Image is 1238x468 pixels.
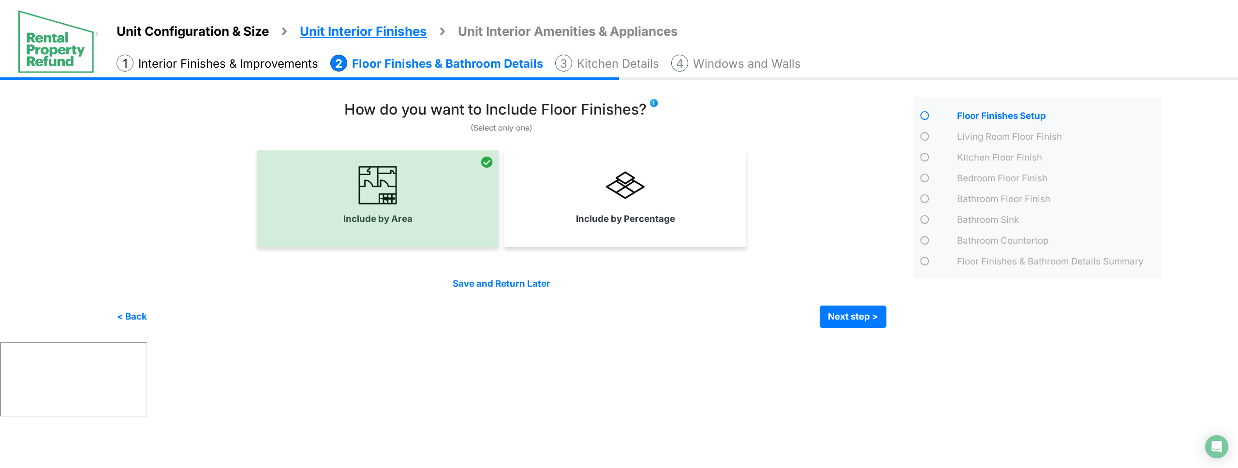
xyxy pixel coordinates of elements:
button: Next step > [820,306,886,328]
div: Bathroom Floor Finish [955,192,1162,208]
div: Bathroom Countertop [955,234,1162,250]
img: spp logo [17,9,99,73]
span: Unit Interior Finishes [300,24,427,39]
label: Include by Percentage [576,212,675,226]
li: Kitchen Details [555,55,659,73]
li: Interior Finishes & Improvements [117,55,318,73]
div: Floor Finishes Setup [955,109,1162,125]
button: < Back [117,306,147,328]
div: Bedroom Floor Finish [955,172,1162,188]
div: Kitchen Floor Finish [955,151,1162,167]
div: Floor Finishes & Bathroom Details Summary [955,255,1162,271]
p: (Select only one) [117,122,886,133]
div: Living Room Floor Finish [955,130,1162,146]
span: Unit Configuration & Size [117,24,269,39]
img: info.png [649,98,659,108]
li: Floor Finishes & Bathroom Details [330,55,543,73]
div: Bathroom Sink [955,213,1162,229]
img: floor_2_6M6YDho.png [606,166,645,205]
div: Open Intercom Messenger [1205,435,1228,458]
a: Save and Return Later [453,278,550,289]
li: Windows and Walls [671,55,801,73]
h3: How do you want to Include Floor Finishes? [344,101,647,118]
span: Unit Interior Amenities & Appliances [458,24,678,39]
